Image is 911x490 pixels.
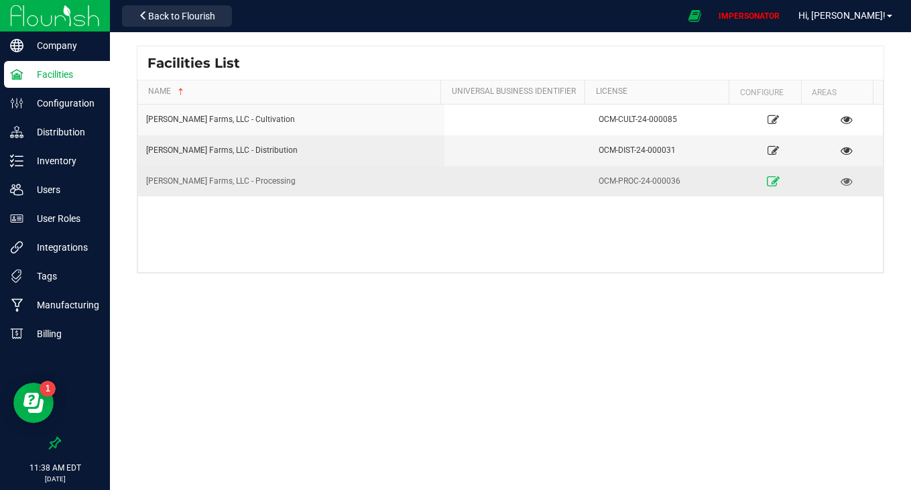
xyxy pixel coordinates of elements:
span: Hi, [PERSON_NAME]! [798,10,886,21]
inline-svg: Billing [10,327,23,341]
span: Back to Flourish [148,11,215,21]
th: Areas [801,80,873,105]
iframe: Resource center [13,383,54,423]
div: [PERSON_NAME] Farms, LLC - Cultivation [146,113,436,126]
p: User Roles [23,210,104,227]
p: IMPERSONATOR [713,10,785,22]
span: Facilities List [147,53,240,73]
div: OCM-PROC-24-000036 [599,175,729,188]
inline-svg: User Roles [10,212,23,225]
button: Back to Flourish [122,5,232,27]
span: Open Ecommerce Menu [680,3,710,29]
inline-svg: Distribution [10,125,23,139]
p: Facilities [23,66,104,82]
inline-svg: Users [10,183,23,196]
div: [PERSON_NAME] Farms, LLC - Distribution [146,144,436,157]
div: [PERSON_NAME] Farms, LLC - Processing [146,175,436,188]
inline-svg: Manufacturing [10,298,23,312]
p: Billing [23,326,104,342]
p: Integrations [23,239,104,255]
th: Configure [729,80,800,105]
inline-svg: Company [10,39,23,52]
p: Manufacturing [23,297,104,313]
iframe: Resource center unread badge [40,381,56,397]
p: Configuration [23,95,104,111]
div: OCM-DIST-24-000031 [599,144,729,157]
a: Name [148,86,436,97]
inline-svg: Configuration [10,97,23,110]
p: [DATE] [6,474,104,484]
div: OCM-CULT-24-000085 [599,113,729,126]
inline-svg: Tags [10,269,23,283]
a: Universal Business Identifier [452,86,580,97]
p: 11:38 AM EDT [6,462,104,474]
a: License [596,86,724,97]
p: Distribution [23,124,104,140]
p: Users [23,182,104,198]
inline-svg: Inventory [10,154,23,168]
inline-svg: Facilities [10,68,23,81]
inline-svg: Integrations [10,241,23,254]
p: Company [23,38,104,54]
p: Tags [23,268,104,284]
p: Inventory [23,153,104,169]
label: Pin the sidebar to full width on large screens [48,436,62,450]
